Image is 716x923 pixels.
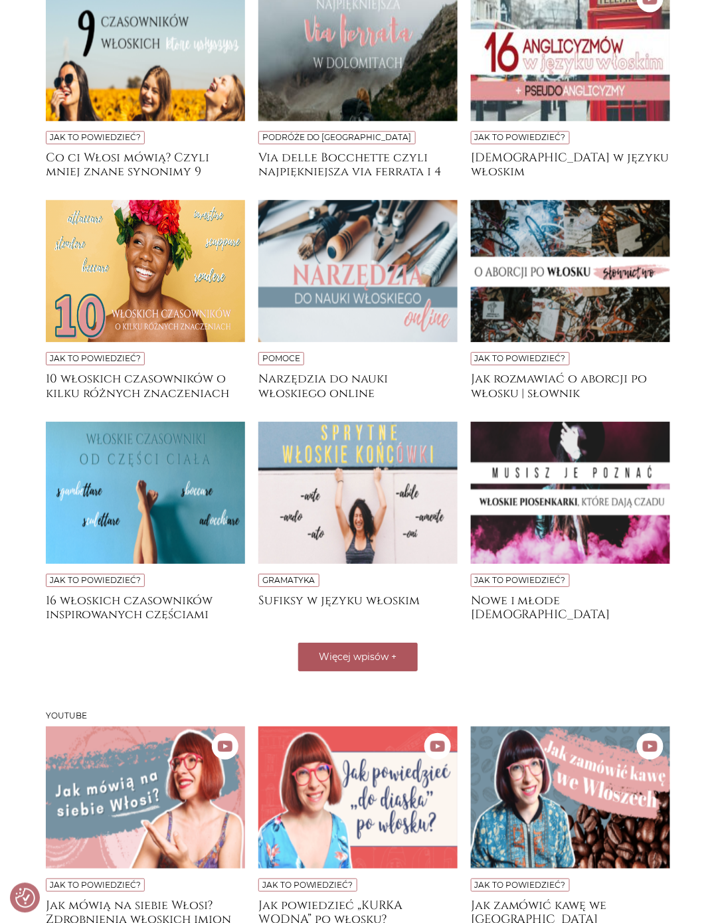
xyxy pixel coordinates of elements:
[46,594,245,620] a: 16 włoskich czasowników inspirowanych częściami ciała
[471,372,670,398] a: Jak rozmawiać o aborcji po włosku | słownik
[46,372,245,398] a: 10 włoskich czasowników o kilku różnych znaczeniach
[46,711,670,720] h3: Youtube
[319,651,389,663] span: Więcej wpisów
[475,575,566,585] a: Jak to powiedzieć?
[258,151,458,177] a: Via delle Bocchette czyli najpiękniejsza via ferrata i 4 dni trekkingu w [GEOGRAPHIC_DATA]
[258,372,458,398] a: Narzędzia do nauki włoskiego online
[50,575,141,585] a: Jak to powiedzieć?
[298,643,418,671] button: Więcej wpisów +
[262,132,412,142] a: Podróże do [GEOGRAPHIC_DATA]
[475,132,566,142] a: Jak to powiedzieć?
[50,353,141,363] a: Jak to powiedzieć?
[50,132,141,142] a: Jak to powiedzieć?
[50,880,141,890] a: Jak to powiedzieć?
[258,594,458,620] a: Sufiksy w języku włoskim
[475,880,566,890] a: Jak to powiedzieć?
[46,151,245,177] a: Co ci Włosi mówią? Czyli mniej znane synonimy 9 znanych czasowników
[392,651,397,663] span: +
[262,353,300,363] a: Pomoce
[475,353,566,363] a: Jak to powiedzieć?
[262,880,353,890] a: Jak to powiedzieć?
[15,888,35,908] img: Revisit consent button
[15,888,35,908] button: Preferencje co do zgód
[262,575,315,585] a: Gramatyka
[471,594,670,620] a: Nowe i młode [DEMOGRAPHIC_DATA] piosenkarki, które dają czadu
[471,151,670,177] a: [DEMOGRAPHIC_DATA] w języku włoskim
